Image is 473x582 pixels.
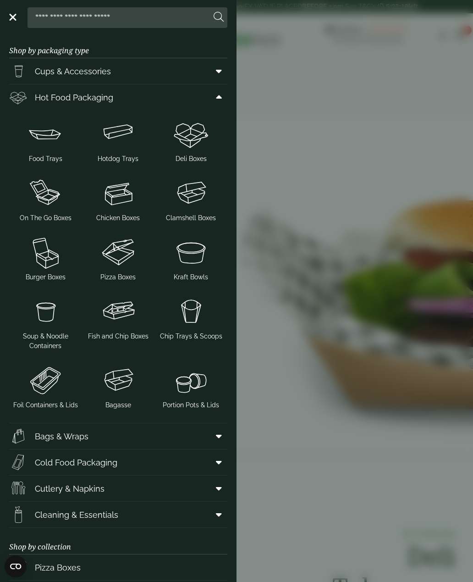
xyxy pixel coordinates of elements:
img: SoupNsalad_bowls.svg [158,234,224,271]
a: On The Go Boxes [13,173,78,225]
a: Cleaning & Essentials [9,502,227,527]
img: Chicken_box-1.svg [86,175,151,211]
img: Cutlery.svg [9,479,27,498]
span: Deli Boxes [176,154,207,164]
a: Deli Boxes [158,114,224,166]
button: Open CMP widget [5,555,27,577]
a: Cold Food Packaging [9,449,227,475]
a: Bags & Wraps [9,423,227,449]
img: Pizza_boxes.svg [86,234,151,271]
img: Deli_box.svg [9,88,27,106]
a: Chip Trays & Scoops [158,291,224,343]
a: Food Trays [13,114,78,166]
span: Pizza Boxes [35,561,81,574]
span: Cleaning & Essentials [35,509,118,521]
h3: Shop by packaging type [9,32,227,58]
span: Kraft Bowls [174,272,208,282]
span: Chip Trays & Scoops [160,332,222,341]
h3: Shop by collection [9,528,227,554]
img: Chip_tray.svg [158,293,224,330]
img: PortionPots.svg [158,362,224,399]
a: Pizza Boxes [86,232,151,284]
a: Soup & Noodle Containers [13,291,78,353]
img: Paper_carriers.svg [9,427,27,445]
img: SoupNoodle_container.svg [13,293,78,330]
img: Hotdog_tray.svg [86,116,151,152]
a: Burger Boxes [13,232,78,284]
img: Foil_container.svg [13,362,78,399]
a: Portion Pots & Lids [158,360,224,412]
span: Food Trays [29,154,62,164]
img: PintNhalf_cup.svg [9,62,27,80]
a: Cutlery & Napkins [9,476,227,501]
a: Fish and Chip Boxes [86,291,151,343]
span: Chicken Boxes [96,213,140,223]
img: Burger_box.svg [13,234,78,271]
span: Cold Food Packaging [35,456,117,469]
a: Bagasse [86,360,151,412]
img: FishNchip_box.svg [86,293,151,330]
img: Clamshell_box.svg [158,175,224,211]
a: Chicken Boxes [86,173,151,225]
span: Bagasse [105,400,131,410]
a: Kraft Bowls [158,232,224,284]
span: Cutlery & Napkins [35,482,104,495]
a: Pizza Boxes [9,554,227,580]
img: OnTheGo_boxes.svg [13,175,78,211]
span: Soup & Noodle Containers [13,332,78,351]
img: open-wipe.svg [9,505,27,524]
img: Clamshell_box.svg [86,362,151,399]
img: Food_tray.svg [13,116,78,152]
span: Burger Boxes [26,272,66,282]
span: Bags & Wraps [35,430,88,443]
span: Pizza Boxes [100,272,136,282]
a: Foil Containers & Lids [13,360,78,412]
span: Foil Containers & Lids [13,400,78,410]
span: Fish and Chip Boxes [88,332,148,341]
img: Deli_box.svg [158,116,224,152]
span: Clamshell Boxes [166,213,216,223]
a: Hotdog Trays [86,114,151,166]
a: Hot Food Packaging [9,84,227,110]
span: Portion Pots & Lids [163,400,219,410]
a: Cups & Accessories [9,58,227,84]
span: Cups & Accessories [35,65,111,78]
img: Sandwich_box.svg [9,453,27,471]
a: Clamshell Boxes [158,173,224,225]
span: Hotdog Trays [98,154,138,164]
span: Hot Food Packaging [35,91,113,104]
span: On The Go Boxes [20,213,71,223]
